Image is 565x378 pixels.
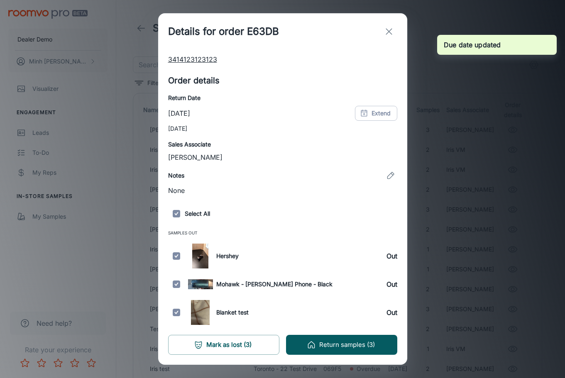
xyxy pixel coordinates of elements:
[286,335,397,355] button: Return samples (3)
[168,24,279,39] h1: Details for order E63DB
[168,55,217,63] a: 3414123123123
[216,251,239,261] h6: Hershey
[381,23,397,40] button: exit
[168,74,397,87] h5: Order details
[216,280,333,289] h6: Mohawk - [PERSON_NAME] Phone - Black
[168,108,190,118] p: [DATE]
[168,185,397,195] p: None
[386,279,397,289] h6: Out
[168,229,397,240] span: Samples Out
[188,244,213,268] img: Hershey
[216,308,249,317] h6: Blanket test
[188,300,213,325] img: Blanket test
[168,335,279,355] button: Mark as lost (3)
[168,140,397,149] h6: Sales Associate
[355,106,397,121] button: Extend
[188,272,213,297] img: Mohawk - Reid's Phone - Black
[168,171,184,180] h6: Notes
[168,152,397,162] p: [PERSON_NAME]
[168,124,397,133] p: [DATE]
[444,40,501,50] h6: Due date updated
[386,307,397,317] h6: Out
[168,205,397,222] h6: Select All
[386,251,397,261] h6: Out
[168,93,397,102] h6: Return Date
